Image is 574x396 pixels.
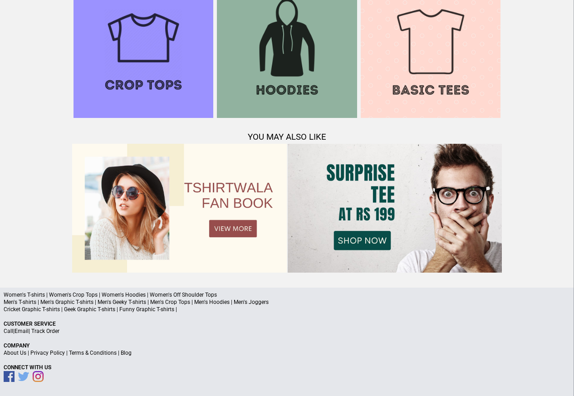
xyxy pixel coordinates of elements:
[15,328,29,334] a: Email
[4,328,13,334] a: Call
[4,350,26,356] a: About Us
[4,349,570,357] p: | | |
[31,328,59,334] a: Track Order
[4,364,570,371] p: Connect With Us
[4,291,570,298] p: Women's T-shirts | Women's Crop Tops | Women's Hoodies | Women's Off Shoulder Tops
[4,342,570,349] p: Company
[4,306,570,313] p: Cricket Graphic T-shirts | Geek Graphic T-shirts | Funny Graphic T-shirts |
[4,298,570,306] p: Men's T-shirts | Men's Graphic T-shirts | Men's Geeky T-shirts | Men's Crop Tops | Men's Hoodies ...
[4,320,570,328] p: Customer Service
[4,328,570,335] p: | |
[30,350,65,356] a: Privacy Policy
[248,132,326,142] span: YOU MAY ALSO LIKE
[69,350,117,356] a: Terms & Conditions
[121,350,132,356] a: Blog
